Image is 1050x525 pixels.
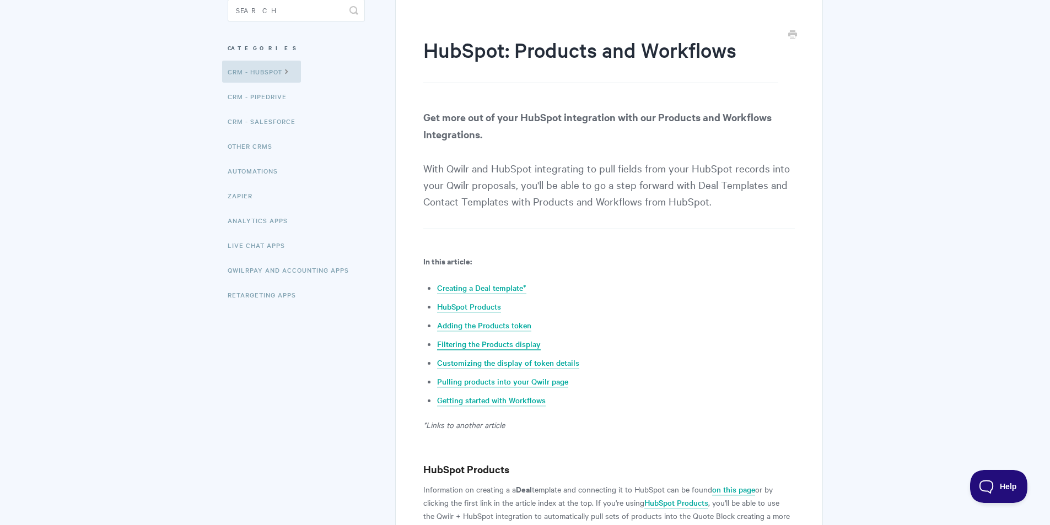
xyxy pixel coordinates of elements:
a: CRM - Pipedrive [228,85,295,107]
a: CRM - Salesforce [228,110,304,132]
a: Analytics Apps [228,209,296,231]
a: Getting started with Workflows [437,394,546,407]
iframe: Toggle Customer Support [970,470,1028,503]
a: Zapier [228,185,261,207]
h1: HubSpot: Products and Workflows [423,36,778,83]
a: Other CRMs [228,135,281,157]
a: CRM - HubSpot [222,61,301,83]
a: Adding the Products token [437,320,531,332]
a: QwilrPay and Accounting Apps [228,259,357,281]
a: HubSpot Products [437,301,501,313]
a: on this page [712,484,755,496]
a: Print this Article [788,29,797,41]
a: Creating a Deal template* [437,282,526,294]
h3: HubSpot Products [423,462,794,477]
a: Automations [228,160,286,182]
h3: Categories [228,38,365,58]
strong: Deal [516,483,532,495]
b: In this article: [423,255,472,267]
em: *Links to another article [423,419,505,430]
a: Customizing the display of token details [437,357,579,369]
a: Retargeting Apps [228,284,304,306]
p: With Qwilr and HubSpot integrating to pull fields from your HubSpot records into your Qwilr propo... [423,109,794,229]
a: HubSpot Products [644,497,708,509]
a: Live Chat Apps [228,234,293,256]
a: Filtering the Products display [437,338,541,350]
strong: Get more out of your HubSpot integration with our Products and Workflows Integrations. [423,110,772,141]
a: Pulling products into your Qwilr page [437,376,568,388]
